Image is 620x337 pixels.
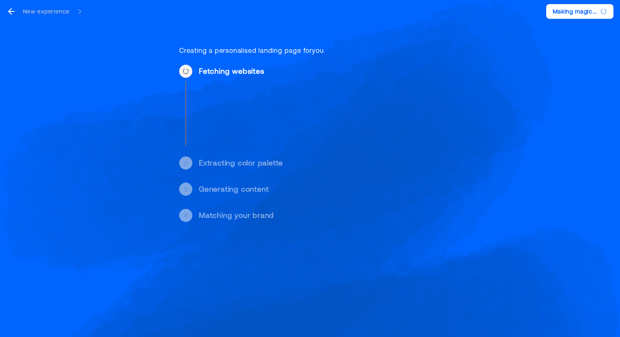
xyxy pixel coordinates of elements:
div: 2 [184,159,187,167]
div: 3 [184,185,188,193]
div: Generating content [199,184,464,194]
div: Matching your brand [199,210,464,220]
div: 4 [184,211,188,219]
button: Making magic... [546,4,614,19]
div: Fetching websites [199,66,464,76]
div: Creating a personalised landing page for you [179,46,464,55]
div: Extracting color palette [199,158,464,168]
div: New experience [23,7,70,16]
svg: go back [7,7,16,16]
